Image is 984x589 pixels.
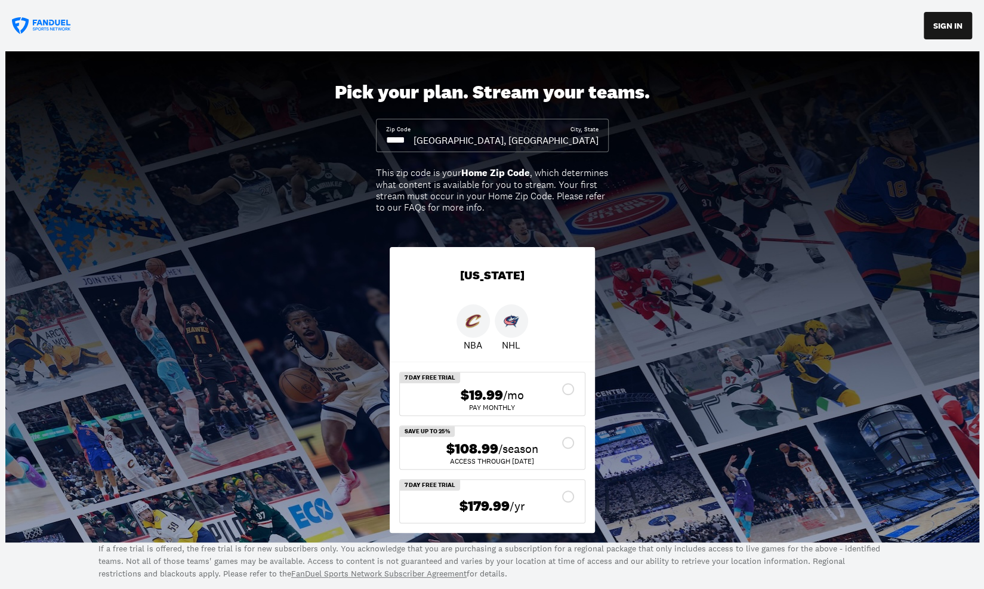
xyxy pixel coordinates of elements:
[502,338,520,352] p: NHL
[498,440,538,457] span: /season
[465,313,481,329] img: Cavaliers
[400,426,455,437] div: SAVE UP TO 25%
[461,166,530,179] b: Home Zip Code
[461,387,503,404] span: $19.99
[335,81,650,104] div: Pick your plan. Stream your teams.
[446,440,498,458] span: $108.99
[376,167,609,213] div: This zip code is your , which determines what content is available for you to stream. Your first ...
[510,498,525,514] span: /yr
[504,313,519,329] img: Blue Jackets
[464,338,482,352] p: NBA
[570,125,599,134] div: City, State
[291,568,467,579] a: FanDuel Sports Network Subscriber Agreement
[503,387,524,403] span: /mo
[400,480,460,491] div: 7 Day Free Trial
[386,125,411,134] div: Zip Code
[459,498,510,515] span: $179.99
[409,404,575,411] div: Pay Monthly
[414,134,599,147] div: [GEOGRAPHIC_DATA], [GEOGRAPHIC_DATA]
[400,372,460,383] div: 7 Day Free Trial
[98,542,886,580] p: If a free trial is offered, the free trial is for new subscribers only. You acknowledge that you ...
[390,247,595,304] div: [US_STATE]
[409,458,575,465] div: ACCESS THROUGH [DATE]
[924,12,972,39] button: SIGN IN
